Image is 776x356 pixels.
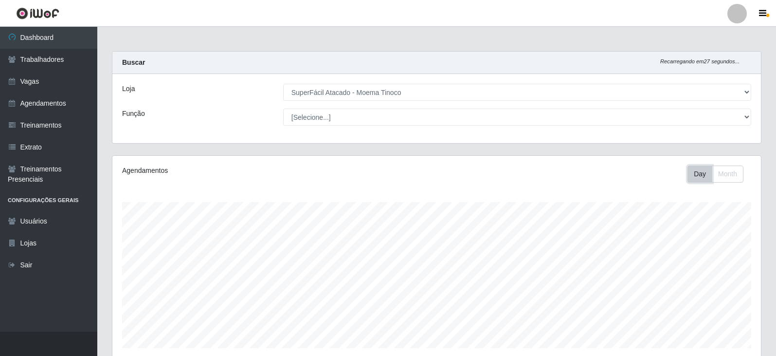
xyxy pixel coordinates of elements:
strong: Buscar [122,58,145,66]
button: Day [687,166,712,183]
button: Month [712,166,743,183]
label: Loja [122,84,135,94]
img: CoreUI Logo [16,7,59,19]
div: First group [687,166,743,183]
label: Função [122,109,145,119]
div: Agendamentos [122,166,376,176]
div: Toolbar with button groups [687,166,751,183]
i: Recarregando em 27 segundos... [660,58,740,64]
